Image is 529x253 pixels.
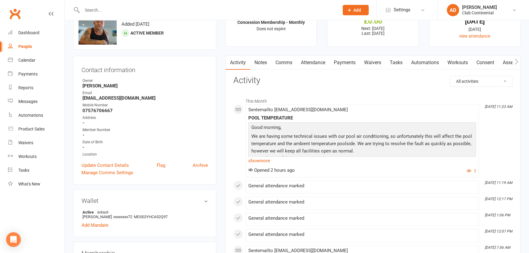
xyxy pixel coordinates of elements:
i: [DATE] 11:19 AM [485,181,512,185]
div: Club Continental [462,10,497,16]
a: Dashboard [8,26,64,40]
a: Payments [330,56,360,70]
div: Automations [18,113,43,118]
div: Reports [18,85,33,90]
a: Comms [271,56,297,70]
h3: Activity [233,76,513,85]
a: Reports [8,81,64,95]
div: Address [82,115,208,121]
i: [DATE] 1:06 PM [485,213,510,217]
a: Notes [250,56,271,70]
div: POOL TEMPERATURE [248,116,476,121]
li: This Month [233,95,513,105]
button: 1 [467,167,476,175]
a: Waivers [8,136,64,150]
span: Does not expire [257,26,286,31]
div: Calendar [18,58,35,63]
strong: Active [82,210,205,215]
span: Settings [394,3,410,17]
div: Member Number [82,127,208,133]
span: Sent email to [EMAIL_ADDRESS][DOMAIN_NAME] [248,107,348,112]
i: [DATE] 12:17 PM [485,197,512,201]
span: MD002YHCA52Q9T [134,215,168,219]
a: show more [248,156,476,165]
a: Clubworx [7,6,23,21]
i: [DATE] 12:07 PM [485,229,512,233]
a: Payments [8,67,64,81]
a: Tasks [385,56,407,70]
div: Tasks [18,168,29,173]
div: Mobile Number [82,102,208,108]
a: Add Mandate [82,222,108,229]
div: £0.00 [333,18,413,24]
a: Messages [8,95,64,108]
a: Activity [226,56,250,70]
p: Good morning, [250,124,475,133]
a: Waivers [360,56,385,70]
div: Messages [18,99,38,104]
div: What's New [18,182,40,186]
a: Workouts [8,150,64,163]
a: Flag [157,162,165,169]
div: Dashboard [18,30,39,35]
a: Attendance [297,56,330,70]
div: AD [447,4,459,16]
strong: [PERSON_NAME] [82,83,208,89]
strong: - [82,132,208,138]
h3: Wallet [82,197,208,204]
div: General attendance marked [248,200,476,205]
div: Email [82,90,208,96]
a: Workouts [443,56,472,70]
div: General attendance marked [248,183,476,189]
strong: Concession Membership - Monthly [237,20,305,25]
a: Manage Comms Settings [82,169,133,176]
a: Calendar [8,53,64,67]
div: [DATE] [435,26,515,33]
div: Payments [18,71,38,76]
a: What's New [8,177,64,191]
a: Update Contact Details [82,162,129,169]
a: view attendance [459,34,490,38]
div: Owner [82,78,208,84]
div: Product Sales [18,127,45,131]
input: Search... [80,6,335,14]
div: [DATE] [435,18,515,24]
i: [DATE] 11:23 AM [485,105,512,109]
p: Next: [DATE] Last: [DATE] [333,26,413,36]
div: Waivers [18,140,33,145]
a: Consent [472,56,498,70]
time: Added [DATE] [122,21,149,27]
strong: - [82,145,208,150]
div: General attendance marked [248,232,476,237]
a: Product Sales [8,122,64,136]
img: image1664447002.png [78,6,117,45]
h3: Contact information [82,64,208,73]
span: default [95,210,110,215]
i: [DATE] 7:56 AM [485,245,510,250]
div: [PERSON_NAME] [462,5,497,10]
a: Automations [407,56,443,70]
div: General attendance marked [248,216,476,221]
span: Active member [130,31,164,35]
span: Opened 2 hours ago [248,167,295,173]
strong: 07576706667 [82,108,208,113]
a: People [8,40,64,53]
strong: [EMAIL_ADDRESS][DOMAIN_NAME] [82,95,208,101]
a: Archive [193,162,208,169]
strong: - [82,120,208,126]
a: Tasks [8,163,64,177]
div: Workouts [18,154,37,159]
div: Open Intercom Messenger [6,232,21,247]
a: Automations [8,108,64,122]
span: Add [353,8,361,13]
button: Add [343,5,369,15]
div: People [18,44,32,49]
div: Location [82,152,208,157]
li: [PERSON_NAME] [82,209,208,220]
p: We are having some technical issues with our pool air conditioning, so unfortunately this will af... [250,133,475,178]
div: Date of Birth [82,139,208,145]
span: xxxxxxxx72 [113,215,132,219]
